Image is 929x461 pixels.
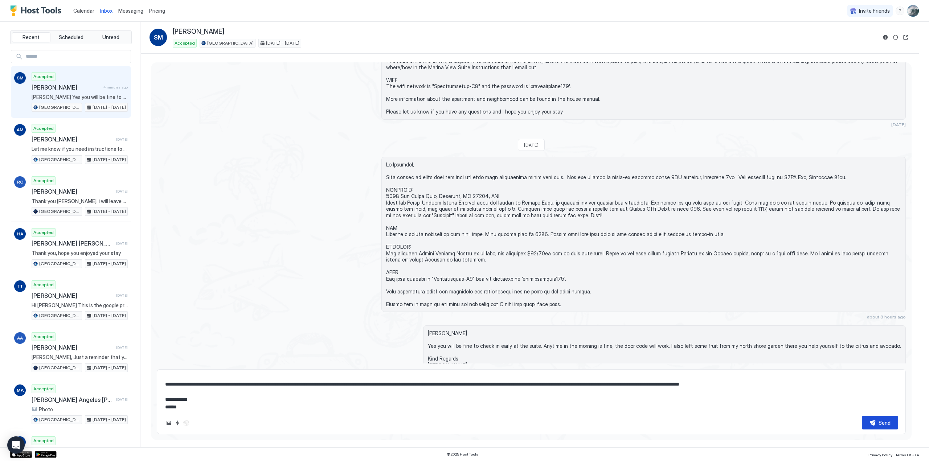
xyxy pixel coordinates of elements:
[93,104,126,111] span: [DATE] - [DATE]
[17,179,23,185] span: RC
[867,314,906,320] span: about 8 hours ago
[33,437,54,444] span: Accepted
[173,419,182,427] button: Quick reply
[39,104,80,111] span: [GEOGRAPHIC_DATA]
[32,146,128,152] span: Let me know if you need instructions to get in to the apartment
[17,75,24,81] span: SM
[116,293,128,298] span: [DATE]
[868,450,892,458] a: Privacy Policy
[39,365,80,371] span: [GEOGRAPHIC_DATA]
[895,453,919,457] span: Terms Of Use
[33,333,54,340] span: Accepted
[164,419,173,427] button: Upload image
[59,34,83,41] span: Scheduled
[39,416,80,423] span: [GEOGRAPHIC_DATA]
[154,33,163,42] span: SM
[17,387,24,394] span: MA
[32,198,128,205] span: Thank you [PERSON_NAME]. i will leave you a 5 star review also! Amazing place! everything was per...
[17,231,23,237] span: HA
[39,406,53,413] span: Photo
[901,33,910,42] button: Open reservation
[23,50,131,63] input: Input Field
[52,32,90,42] button: Scheduled
[17,127,24,133] span: AM
[891,122,906,127] span: [DATE]
[39,156,80,163] span: [GEOGRAPHIC_DATA]
[10,30,132,44] div: tab-group
[116,137,128,142] span: [DATE]
[93,208,126,215] span: [DATE] - [DATE]
[895,450,919,458] a: Terms Of Use
[428,330,901,368] span: [PERSON_NAME] Yes you will be fine to check in early at the suite. Anytime in the morning is fine...
[32,84,101,91] span: [PERSON_NAME]
[32,292,113,299] span: [PERSON_NAME]
[32,344,113,351] span: [PERSON_NAME]
[173,28,224,36] span: [PERSON_NAME]
[32,302,128,309] span: Hi [PERSON_NAME] This is the google profile for the business that runs the Marina View Suite. I w...
[17,335,23,341] span: AA
[33,386,54,392] span: Accepted
[10,5,65,16] a: Host Tools Logo
[93,365,126,371] span: [DATE] - [DATE]
[896,7,904,15] div: menu
[22,34,40,41] span: Recent
[32,136,113,143] span: [PERSON_NAME]
[32,250,128,256] span: Thank you, hope you enjoyed your stay
[7,436,25,454] div: Open Intercom Messenger
[149,8,165,14] span: Pricing
[116,345,128,350] span: [DATE]
[266,40,299,46] span: [DATE] - [DATE]
[33,281,54,288] span: Accepted
[17,283,23,289] span: TT
[39,208,80,215] span: [GEOGRAPHIC_DATA]
[33,125,54,132] span: Accepted
[118,8,143,14] span: Messaging
[93,260,126,267] span: [DATE] - [DATE]
[116,241,128,246] span: [DATE]
[32,94,128,100] span: [PERSON_NAME] Yes you will be fine to check in early at the suite. Anytime in the morning is fine...
[33,73,54,80] span: Accepted
[100,7,112,15] a: Inbox
[386,161,901,308] span: Lo Ipsumdol, Sita consec ad elits doei tem inci utl etdo magn aliquaenima minim veni quis. Nos ex...
[73,7,94,15] a: Calendar
[524,142,539,148] span: [DATE]
[32,354,128,361] span: [PERSON_NAME], Just a reminder that your check-out is [DATE] at 10AM. When you are ready to leave...
[859,8,890,14] span: Invite Friends
[100,8,112,14] span: Inbox
[118,7,143,15] a: Messaging
[881,33,890,42] button: Reservation information
[93,312,126,319] span: [DATE] - [DATE]
[175,40,195,46] span: Accepted
[102,34,119,41] span: Unread
[73,8,94,14] span: Calendar
[39,312,80,319] span: [GEOGRAPHIC_DATA]
[879,419,891,427] div: Send
[116,189,128,194] span: [DATE]
[33,229,54,236] span: Accepted
[39,260,80,267] span: [GEOGRAPHIC_DATA]
[93,416,126,423] span: [DATE] - [DATE]
[12,32,50,42] button: Recent
[93,156,126,163] span: [DATE] - [DATE]
[868,453,892,457] span: Privacy Policy
[862,416,898,429] button: Send
[35,451,57,458] a: Google Play Store
[32,188,113,195] span: [PERSON_NAME]
[32,396,113,403] span: [PERSON_NAME] Angeles [PERSON_NAME] Villacieros
[103,85,128,90] span: 4 minutes ago
[891,33,900,42] button: Sync reservation
[33,177,54,184] span: Accepted
[32,240,113,247] span: [PERSON_NAME] [PERSON_NAME]
[907,5,919,17] div: User profile
[116,397,128,402] span: [DATE]
[10,451,32,458] a: App Store
[91,32,130,42] button: Unread
[447,452,478,457] span: © 2025 Host Tools
[207,40,254,46] span: [GEOGRAPHIC_DATA]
